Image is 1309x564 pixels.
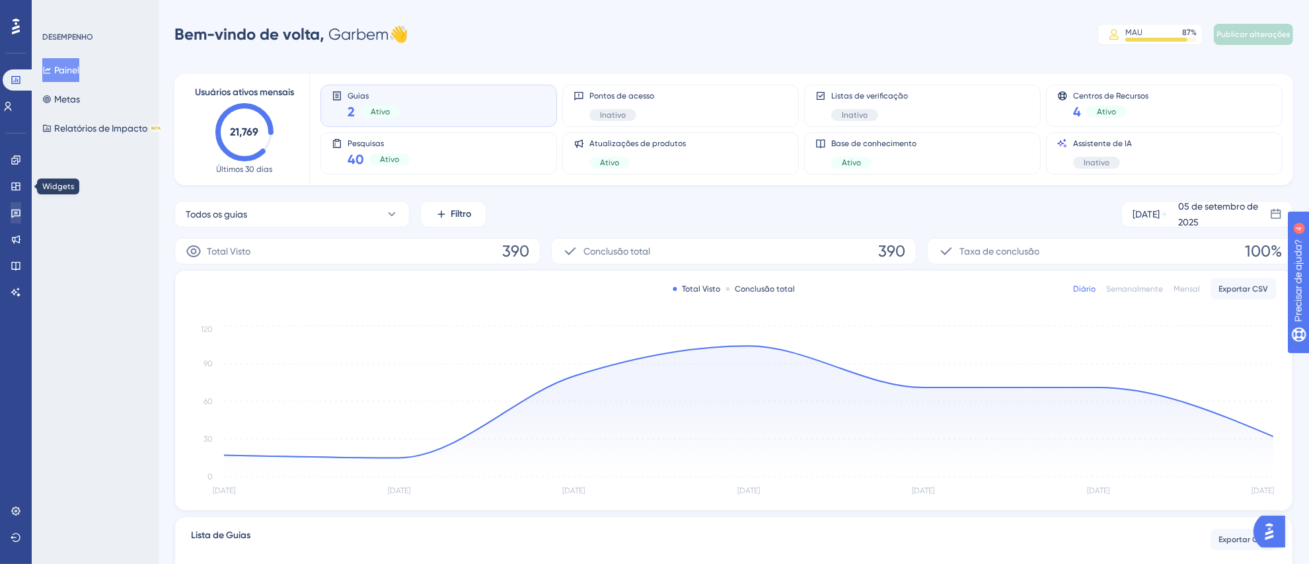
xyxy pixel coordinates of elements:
font: Base de conhecimento [831,139,916,148]
font: 390 [878,242,905,261]
tspan: 0 [207,472,213,481]
tspan: [DATE] [913,487,935,496]
font: Inativo [842,110,868,120]
font: Ativo [600,158,619,167]
font: Diário [1073,284,1096,294]
font: DESEMPENHO [42,32,93,42]
font: Exportar CSV [1219,535,1269,544]
button: Exportar CSV [1211,529,1277,550]
tspan: [DATE] [1087,487,1109,496]
font: Últimos 30 dias [217,165,273,174]
font: Listas de verificação [831,91,908,101]
font: 👋 [389,25,408,44]
font: Inativo [600,110,626,120]
font: Atualizações de produtos [589,139,686,148]
font: Exportar CSV [1219,284,1269,294]
font: Ativo [842,158,861,167]
tspan: [DATE] [737,487,760,496]
font: Garbem [328,25,389,44]
button: Metas [42,87,80,111]
font: 2 [348,104,355,120]
font: Painel [54,65,79,75]
font: 40 [348,151,364,167]
font: 4 [123,8,127,15]
font: 100% [1245,242,1282,261]
tspan: 90 [204,359,213,368]
font: 87 [1182,28,1191,37]
button: Todos os guias [174,201,410,227]
font: 05 de setembro de 2025 [1179,201,1259,227]
tspan: [DATE] [388,487,410,496]
tspan: 60 [204,397,213,406]
font: Ativo [1097,107,1116,116]
font: Todos os guias [186,209,247,220]
tspan: [DATE] [213,487,235,496]
button: Filtro [420,201,486,227]
font: BETA [151,126,161,130]
font: Publicar alterações [1216,30,1290,39]
font: Pontos de acesso [589,91,654,101]
tspan: [DATE] [562,487,585,496]
text: 21,769 [231,126,259,138]
button: Painel [42,58,79,82]
font: Usuários ativos mensais [195,87,294,98]
font: Assistente de IA [1073,139,1132,148]
font: Inativo [1084,158,1109,167]
font: Bem-vindo de volta, [174,24,324,44]
button: Publicar alterações [1214,24,1293,45]
font: Semanalmente [1106,284,1163,294]
font: Ativo [371,107,390,116]
font: MAU [1125,28,1142,37]
font: Ativo [380,155,399,164]
font: Conclusão total [583,246,650,257]
font: Guias [348,91,369,101]
font: 390 [502,242,529,261]
font: Relatórios de Impacto [54,123,147,134]
font: 4 [1073,104,1081,120]
font: Lista de Guias [191,530,250,541]
font: Metas [54,94,80,104]
tspan: 120 [201,325,213,334]
tspan: [DATE] [1252,487,1274,496]
font: Filtro [451,208,472,220]
font: % [1191,28,1197,37]
button: Relatórios de ImpactoBETA [42,116,162,140]
font: Pesquisas [348,139,384,148]
iframe: Iniciador do Assistente de IA do UserGuiding [1253,512,1293,551]
font: Precisar de ajuda? [31,6,114,16]
button: Exportar CSV [1211,278,1277,300]
tspan: 30 [204,434,213,444]
font: Conclusão total [735,284,795,294]
font: [DATE] [1133,209,1160,220]
font: Total Visto [207,246,250,257]
font: Mensal [1174,284,1200,294]
font: Centros de Recursos [1073,91,1148,101]
font: Total Visto [682,284,720,294]
font: Taxa de conclusão [959,246,1039,257]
